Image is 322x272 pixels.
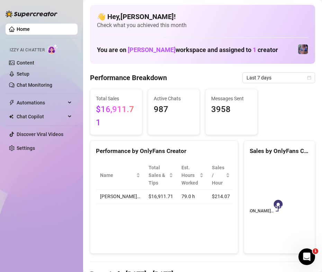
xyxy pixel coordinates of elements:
[96,103,136,129] span: $16,911.71
[10,47,45,53] span: Izzy AI Chatter
[9,100,15,105] span: thunderbolt
[144,161,177,190] th: Total Sales & Tips
[177,190,208,203] td: 79.0 h
[211,103,252,116] span: 3958
[97,46,278,54] h1: You are on workspace and assigned to creator
[17,82,52,88] a: Chat Monitoring
[298,44,308,54] img: Jaylie
[97,22,308,29] span: Check what you achieved this month
[96,161,144,190] th: Name
[17,111,66,122] span: Chat Copilot
[6,10,57,17] img: logo-BBDzfeDw.svg
[239,209,274,213] text: [PERSON_NAME]…
[212,164,224,187] span: Sales / Hour
[253,46,256,53] span: 1
[247,73,311,83] span: Last 7 days
[298,248,315,265] iframe: Intercom live chat
[250,146,309,156] div: Sales by OnlyFans Creator
[208,161,234,190] th: Sales / Hour
[17,26,30,32] a: Home
[97,12,308,22] h4: 👋 Hey, [PERSON_NAME] !
[90,73,167,83] h4: Performance Breakdown
[96,190,144,203] td: [PERSON_NAME]…
[211,95,252,102] span: Messages Sent
[307,76,311,80] span: calendar
[208,190,234,203] td: $214.07
[9,114,14,119] img: Chat Copilot
[17,145,35,151] a: Settings
[149,164,168,187] span: Total Sales & Tips
[17,60,34,66] a: Content
[96,95,136,102] span: Total Sales
[96,146,232,156] div: Performance by OnlyFans Creator
[17,71,29,77] a: Setup
[100,171,135,179] span: Name
[47,44,58,54] img: AI Chatter
[181,164,198,187] div: Est. Hours Worked
[17,97,66,108] span: Automations
[144,190,177,203] td: $16,911.71
[154,103,194,116] span: 987
[313,248,318,254] span: 1
[128,46,176,53] span: [PERSON_NAME]
[154,95,194,102] span: Active Chats
[17,131,63,137] a: Discover Viral Videos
